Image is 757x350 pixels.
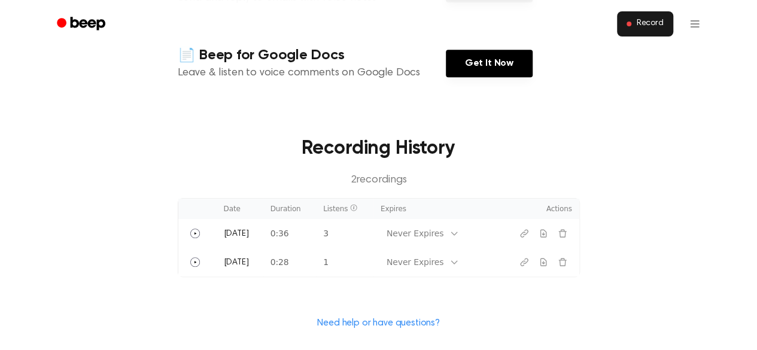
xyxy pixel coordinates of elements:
[316,248,373,276] td: 1
[515,252,534,272] button: Copy link
[553,252,572,272] button: Delete recording
[224,230,249,238] span: [DATE]
[350,204,357,211] span: Listen count reflects other listeners and records at most one play per listener per hour. It excl...
[186,224,205,243] button: Play
[553,224,572,243] button: Delete recording
[263,248,316,276] td: 0:28
[263,199,316,219] th: Duration
[515,224,534,243] button: Copy link
[217,199,263,219] th: Date
[316,199,373,219] th: Listens
[484,199,579,219] th: Actions
[534,252,553,272] button: Download recording
[48,13,116,36] a: Beep
[387,227,443,240] div: Never Expires
[373,199,484,219] th: Expires
[680,10,709,38] button: Open menu
[387,256,443,269] div: Never Expires
[446,50,533,77] a: Get It Now
[263,219,316,248] td: 0:36
[617,11,673,36] button: Record
[197,134,561,163] h3: Recording History
[186,252,205,272] button: Play
[534,224,553,243] button: Download recording
[178,65,446,81] p: Leave & listen to voice comments on Google Docs
[197,172,561,188] p: 2 recording s
[316,219,373,248] td: 3
[178,45,446,65] h4: 📄 Beep for Google Docs
[224,258,249,267] span: [DATE]
[636,19,663,29] span: Record
[317,318,440,328] a: Need help or have questions?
